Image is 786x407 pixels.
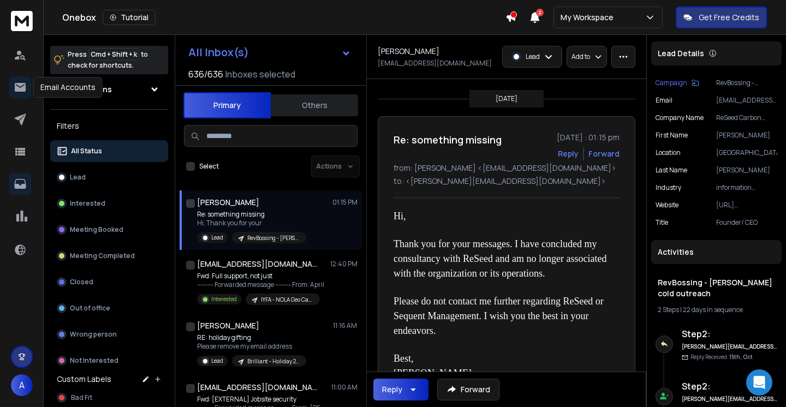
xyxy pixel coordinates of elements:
[50,245,168,267] button: Meeting Completed
[588,148,620,159] div: Forward
[394,296,604,336] span: Please do not contact me further regarding ReSeed or Sequent Management. I wish you the best in y...
[50,350,168,372] button: Not Interested
[70,278,93,286] p: Closed
[656,96,672,105] p: Email
[682,343,777,351] h6: [PERSON_NAME][EMAIL_ADDRESS][DOMAIN_NAME]
[271,93,358,117] button: Others
[716,183,777,192] p: information technology & services
[394,211,406,222] span: Hi,
[658,306,775,314] div: |
[526,52,540,61] p: Lead
[716,201,777,210] p: [URL][DOMAIN_NAME]
[70,199,105,208] p: Interested
[50,118,168,134] h3: Filters
[716,218,777,227] p: Founder/ CEO
[50,193,168,214] button: Interested
[197,219,306,228] p: Hi, Thank you for your
[394,163,620,173] p: from: [PERSON_NAME] <[EMAIL_ADDRESS][DOMAIN_NAME]>
[183,92,271,118] button: Primary
[197,333,306,342] p: RE: holiday gifting
[683,305,743,314] span: 22 days in sequence
[716,148,777,157] p: [GEOGRAPHIC_DATA]
[331,383,358,392] p: 11:00 AM
[57,374,111,385] h3: Custom Labels
[716,96,777,105] p: [EMAIL_ADDRESS][DOMAIN_NAME]
[188,47,249,58] h1: All Inbox(s)
[70,356,118,365] p: Not Interested
[188,68,223,81] span: 636 / 636
[373,379,428,400] button: Reply
[557,132,620,143] p: [DATE] : 01:15 pm
[50,166,168,188] button: Lead
[50,79,168,100] button: All Campaigns
[197,395,328,404] p: Fwd: [EXTERNAL] Jobsite security
[676,7,767,28] button: Get Free Credits
[197,210,306,219] p: Re: something missing
[651,240,782,264] div: Activities
[211,295,237,303] p: Interested
[394,238,606,279] span: Thank you for your messages. I have concluded my consultancy with ReSeed and am no longer associa...
[394,176,620,187] p: to: <[PERSON_NAME][EMAIL_ADDRESS][DOMAIN_NAME]>
[50,297,168,319] button: Out of office
[658,277,775,299] h1: RevBossing - [PERSON_NAME] cold outreach
[50,140,168,162] button: All Status
[656,148,681,157] p: location
[571,52,590,61] p: Add to
[197,320,259,331] h1: [PERSON_NAME]
[261,296,313,304] p: IYFA - NOLA Geo Campaign
[394,368,472,379] span: [PERSON_NAME]
[394,353,414,364] span: Best,
[332,198,358,207] p: 01:15 PM
[197,382,317,393] h1: [EMAIL_ADDRESS][DOMAIN_NAME]
[70,252,135,260] p: Meeting Completed
[394,132,502,147] h1: Re: something missing
[378,59,492,68] p: [EMAIL_ADDRESS][DOMAIN_NAME]
[656,131,688,140] p: First Name
[211,357,223,365] p: Lead
[561,12,618,23] p: My Workspace
[536,9,544,16] span: 2
[71,393,92,402] span: Bad Fit
[11,374,33,396] button: A
[658,48,704,59] p: Lead Details
[70,330,117,339] p: Wrong person
[656,201,678,210] p: Website
[716,113,777,122] p: ReSeed Carbon Assets
[70,225,123,234] p: Meeting Booked
[199,162,219,171] label: Select
[89,48,139,61] span: Cmd + Shift + k
[68,49,148,71] p: Press to check for shortcuts.
[247,234,300,242] p: RevBossing - [PERSON_NAME] cold outreach
[197,280,324,289] p: ---------- Forwarded message --------- From: April
[330,260,358,268] p: 12:40 PM
[656,79,687,87] p: Campaign
[103,10,156,25] button: Tutorial
[225,68,295,81] h3: Inboxes selected
[656,166,687,175] p: Last Name
[699,12,759,23] p: Get Free Credits
[211,234,223,242] p: Lead
[197,197,259,208] h1: [PERSON_NAME]
[496,94,517,103] p: [DATE]
[197,342,306,351] p: Please remove my email address
[437,379,499,400] button: Forward
[62,10,505,25] div: Onebox
[682,380,777,393] h6: Step 2 :
[558,148,579,159] button: Reply
[682,327,777,340] h6: Step 2 :
[716,131,777,140] p: [PERSON_NAME]
[33,77,103,98] div: Email Accounts
[197,272,324,280] p: Fwd: Full support, not just
[656,218,668,227] p: Title
[746,369,772,396] div: Open Intercom Messenger
[656,183,681,192] p: industry
[690,353,753,361] p: Reply Received
[382,384,402,395] div: Reply
[70,304,110,313] p: Out of office
[180,41,360,63] button: All Inbox(s)
[656,113,704,122] p: Company Name
[247,357,300,366] p: Brilliant - Holiday 2025 - Open Tech and Open Finance - Version A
